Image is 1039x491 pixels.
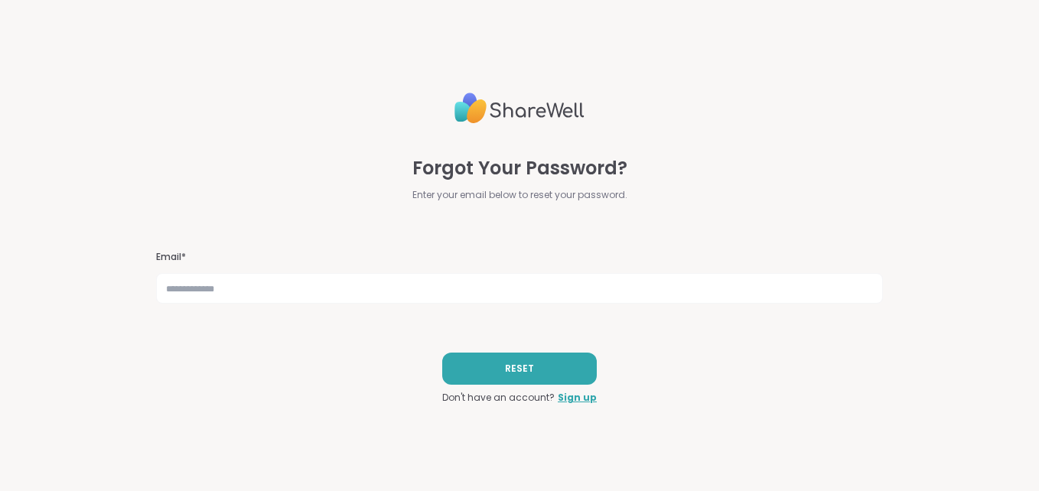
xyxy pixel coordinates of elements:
span: Enter your email below to reset your password. [412,188,627,202]
span: RESET [505,362,534,376]
span: Forgot Your Password? [412,154,627,182]
img: ShareWell Logo [454,86,585,130]
button: RESET [442,353,597,385]
a: Sign up [558,391,597,405]
h3: Email* [156,251,884,264]
span: Don't have an account? [442,391,555,405]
